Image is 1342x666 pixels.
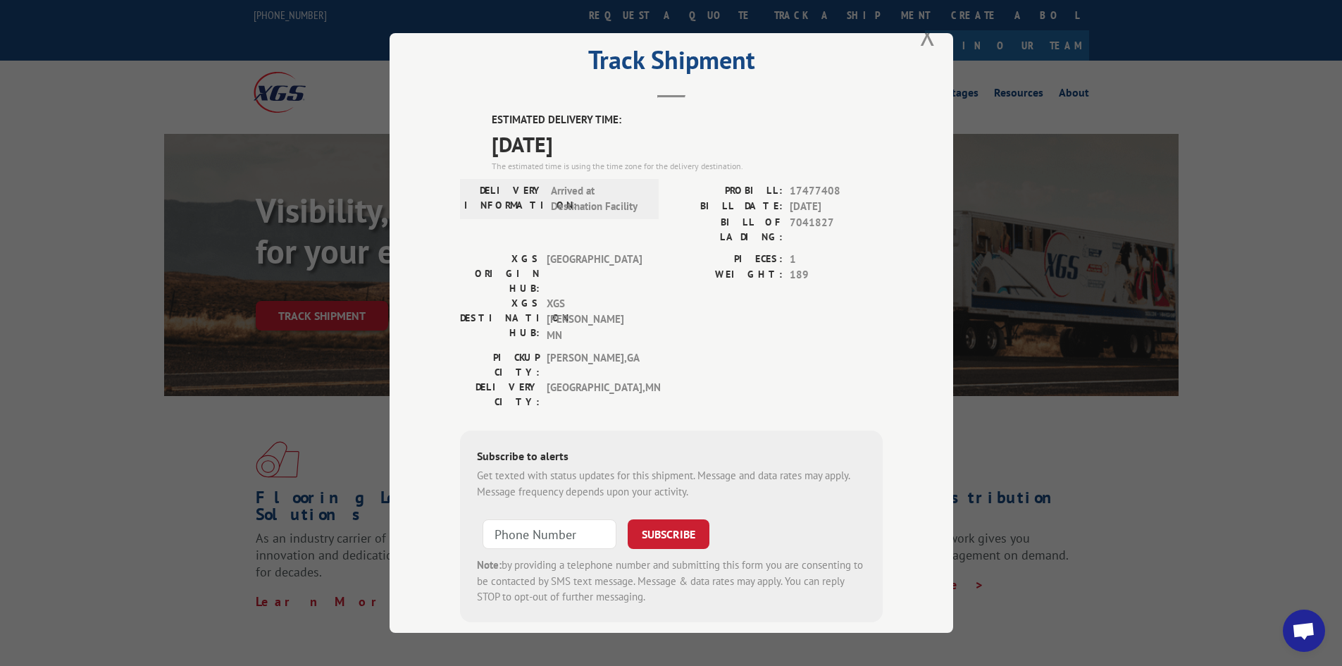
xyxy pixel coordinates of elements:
label: BILL OF LADING: [671,215,783,245]
strong: Note: [477,558,502,572]
div: by providing a telephone number and submitting this form you are consenting to be contacted by SM... [477,557,866,605]
div: Get texted with status updates for this shipment. Message and data rates may apply. Message frequ... [477,468,866,500]
span: [GEOGRAPHIC_DATA] , MN [547,380,642,409]
span: [GEOGRAPHIC_DATA] [547,252,642,296]
label: XGS DESTINATION HUB: [460,296,540,344]
span: 189 [790,267,883,283]
span: Arrived at Destination Facility [551,183,646,215]
label: PROBILL: [671,183,783,199]
label: PIECES: [671,252,783,268]
input: Phone Number [483,519,616,549]
button: SUBSCRIBE [628,519,709,549]
label: DELIVERY CITY: [460,380,540,409]
label: WEIGHT: [671,267,783,283]
span: 7041827 [790,215,883,245]
label: DELIVERY INFORMATION: [464,183,544,215]
span: [DATE] [790,199,883,215]
span: 17477408 [790,183,883,199]
label: ESTIMATED DELIVERY TIME: [492,112,883,128]
button: Close modal [920,16,936,54]
span: [PERSON_NAME] , GA [547,350,642,380]
label: PICKUP CITY: [460,350,540,380]
div: Open chat [1283,610,1325,652]
label: XGS ORIGIN HUB: [460,252,540,296]
h2: Track Shipment [460,50,883,77]
span: XGS [PERSON_NAME] MN [547,296,642,344]
span: [DATE] [492,128,883,160]
span: 1 [790,252,883,268]
div: The estimated time is using the time zone for the delivery destination. [492,160,883,173]
div: Subscribe to alerts [477,448,866,468]
label: BILL DATE: [671,199,783,215]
